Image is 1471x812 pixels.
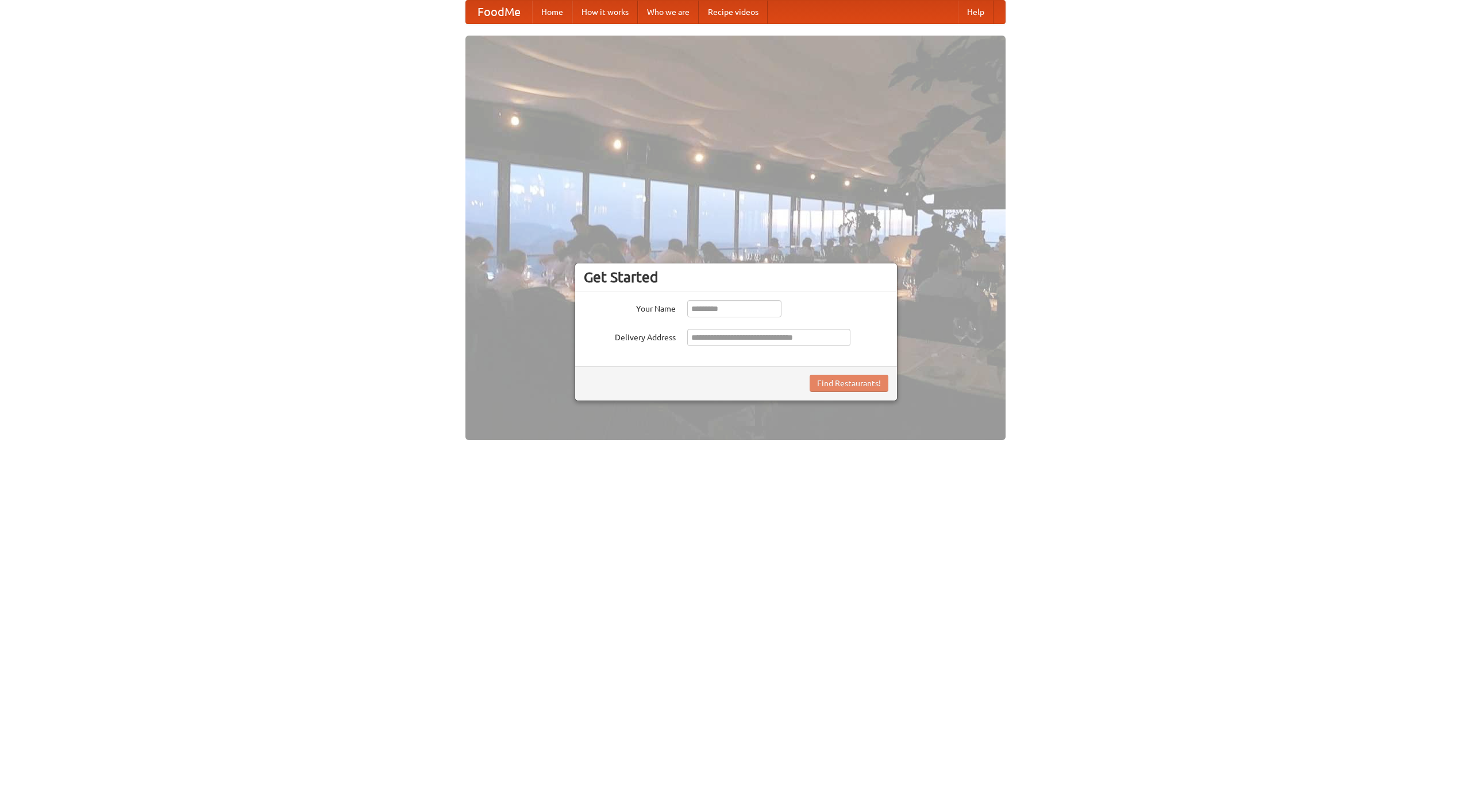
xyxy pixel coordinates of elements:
label: Delivery Address [584,329,676,343]
a: Recipe videos [699,1,768,24]
button: Find Restaurants! [810,375,888,392]
h3: Get Started [584,269,888,286]
a: Home [532,1,572,24]
label: Your Name [584,300,676,314]
a: Help [958,1,993,24]
a: Who we are [638,1,699,24]
a: How it works [572,1,638,24]
a: FoodMe [466,1,532,24]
